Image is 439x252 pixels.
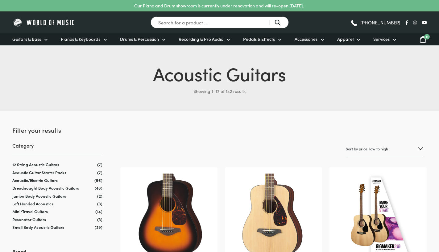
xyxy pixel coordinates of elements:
span: Accessories [295,36,317,42]
span: (2) [97,193,102,199]
span: (7) [97,162,102,167]
span: (3) [97,217,102,222]
span: (48) [95,185,102,191]
span: Recording & Pro Audio [179,36,223,42]
iframe: Chat with our support team [350,184,439,252]
span: 0 [424,34,430,40]
a: Acoustic Guitar Starter Packs [12,170,66,175]
span: (7) [97,170,102,175]
span: (29) [95,225,102,230]
span: (14) [95,209,102,214]
a: [PHONE_NUMBER] [350,18,400,27]
a: Small Body Acoustic Guitars [12,224,64,230]
a: Resonator Guitars [12,216,46,222]
span: [PHONE_NUMBER] [360,20,400,25]
span: Drums & Percussion [120,36,159,42]
span: Pianos & Keyboards [61,36,100,42]
a: Acoustic/Electric Guitars [12,177,58,183]
p: Showing 1–12 of 142 results [12,86,427,96]
span: (96) [94,178,102,183]
h3: Category [12,142,102,154]
a: Dreadnought Body Acoustic Guitars [12,185,79,191]
span: Apparel [337,36,354,42]
p: Our Piano and Drum showroom is currently under renovation and will re-open [DATE]. [134,2,304,9]
span: Guitars & Bass [12,36,41,42]
h2: Filter your results [12,126,102,134]
input: Search for a product ... [151,16,289,28]
a: Mini/Travel Guitars [12,208,48,214]
select: Shop order [346,142,423,156]
h1: Acoustic Guitars [12,60,427,86]
a: 12 String Acoustic Guitars [12,162,59,167]
span: Pedals & Effects [243,36,275,42]
a: Jumbo Body Acoustic Guitars [12,193,66,199]
a: Left Handed Acoustics [12,201,53,207]
span: Services [373,36,390,42]
span: (3) [97,201,102,206]
img: World of Music [12,18,76,27]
